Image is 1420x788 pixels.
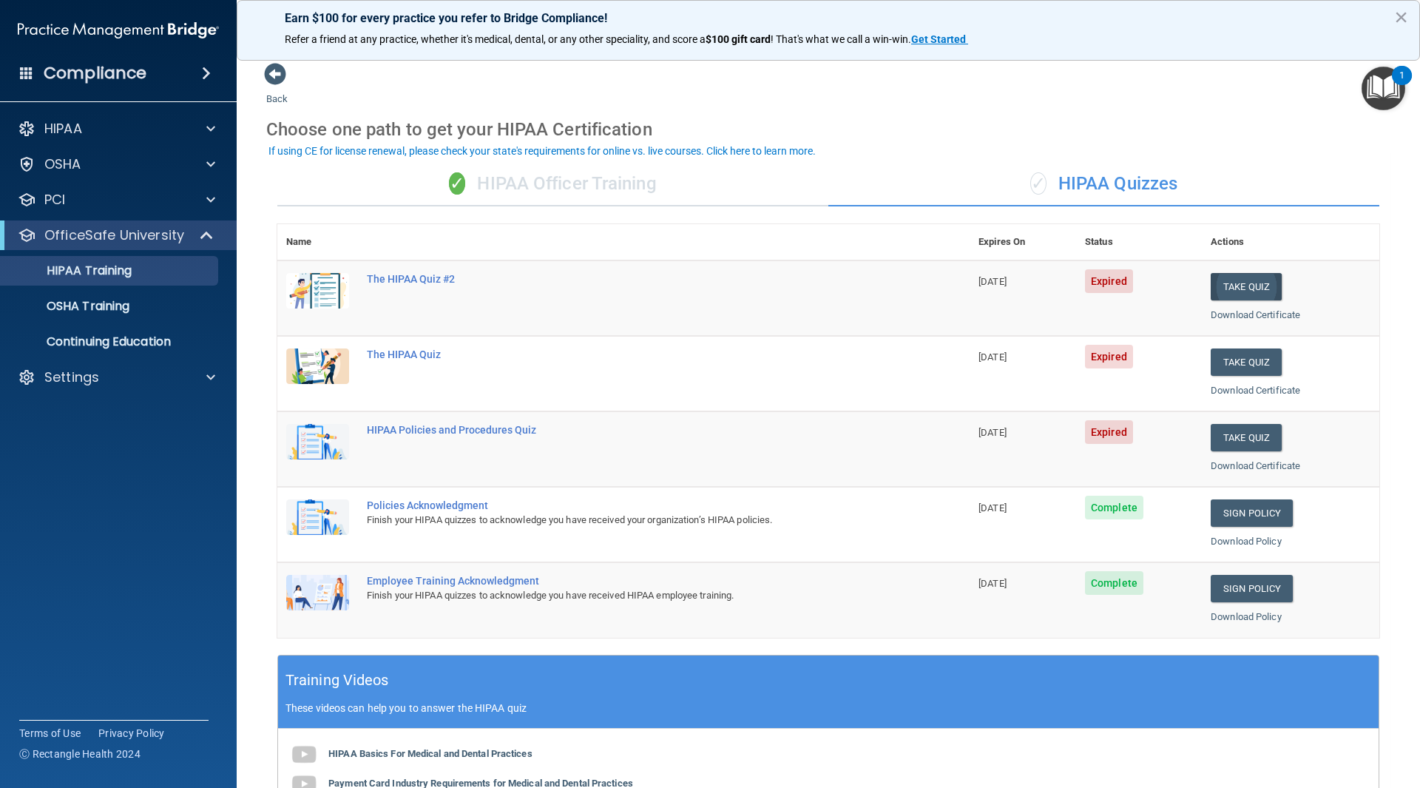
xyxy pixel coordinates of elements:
div: The HIPAA Quiz #2 [367,273,896,285]
div: If using CE for license renewal, please check your state's requirements for online vs. live cours... [268,146,816,156]
div: HIPAA Policies and Procedures Quiz [367,424,896,436]
span: [DATE] [978,578,1007,589]
span: Expired [1085,420,1133,444]
p: OSHA Training [10,299,129,314]
a: Back [266,75,288,104]
a: Terms of Use [19,726,81,741]
span: Complete [1085,571,1143,595]
strong: Get Started [911,33,966,45]
span: Expired [1085,269,1133,293]
span: Refer a friend at any practice, whether it's medical, dental, or any other speciality, and score a [285,33,706,45]
a: Download Policy [1211,536,1282,547]
a: OSHA [18,155,215,173]
a: Get Started [911,33,968,45]
a: Sign Policy [1211,499,1293,527]
p: PCI [44,191,65,209]
div: HIPAA Quizzes [828,162,1379,206]
button: Take Quiz [1211,424,1282,451]
th: Expires On [970,224,1076,260]
span: Ⓒ Rectangle Health 2024 [19,747,141,761]
button: Open Resource Center, 1 new notification [1362,67,1405,110]
b: HIPAA Basics For Medical and Dental Practices [328,748,532,759]
div: Employee Training Acknowledgment [367,575,896,587]
span: ✓ [1030,172,1047,195]
div: The HIPAA Quiz [367,348,896,360]
a: Settings [18,368,215,386]
th: Status [1076,224,1202,260]
p: These videos can help you to answer the HIPAA quiz [285,702,1371,714]
strong: $100 gift card [706,33,771,45]
div: 1 [1399,75,1404,95]
a: OfficeSafe University [18,226,214,244]
button: Close [1394,5,1408,29]
span: ! That's what we call a win-win. [771,33,911,45]
p: HIPAA Training [10,263,132,278]
div: Choose one path to get your HIPAA Certification [266,108,1390,151]
iframe: Drift Widget Chat Controller [1164,683,1402,742]
p: Earn $100 for every practice you refer to Bridge Compliance! [285,11,1372,25]
a: Privacy Policy [98,726,165,741]
a: HIPAA [18,120,215,138]
button: If using CE for license renewal, please check your state's requirements for online vs. live cours... [266,144,818,158]
span: Expired [1085,345,1133,368]
p: HIPAA [44,120,82,138]
a: Download Certificate [1211,460,1300,471]
div: Finish your HIPAA quizzes to acknowledge you have received HIPAA employee training. [367,587,896,605]
p: OfficeSafe University [44,226,184,244]
a: Download Policy [1211,611,1282,622]
a: Download Certificate [1211,309,1300,320]
div: HIPAA Officer Training [277,162,828,206]
a: Download Certificate [1211,385,1300,396]
button: Take Quiz [1211,273,1282,300]
span: [DATE] [978,427,1007,438]
th: Actions [1202,224,1379,260]
button: Take Quiz [1211,348,1282,376]
a: PCI [18,191,215,209]
th: Name [277,224,358,260]
span: Complete [1085,496,1143,519]
span: [DATE] [978,276,1007,287]
img: PMB logo [18,16,219,45]
div: Finish your HIPAA quizzes to acknowledge you have received your organization’s HIPAA policies. [367,511,896,529]
p: Settings [44,368,99,386]
span: [DATE] [978,502,1007,513]
p: Continuing Education [10,334,212,349]
span: ✓ [449,172,465,195]
p: OSHA [44,155,81,173]
span: [DATE] [978,351,1007,363]
h4: Compliance [44,63,146,84]
h5: Training Videos [285,667,389,693]
img: gray_youtube_icon.38fcd6cc.png [289,740,319,770]
a: Sign Policy [1211,575,1293,602]
div: Policies Acknowledgment [367,499,896,511]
